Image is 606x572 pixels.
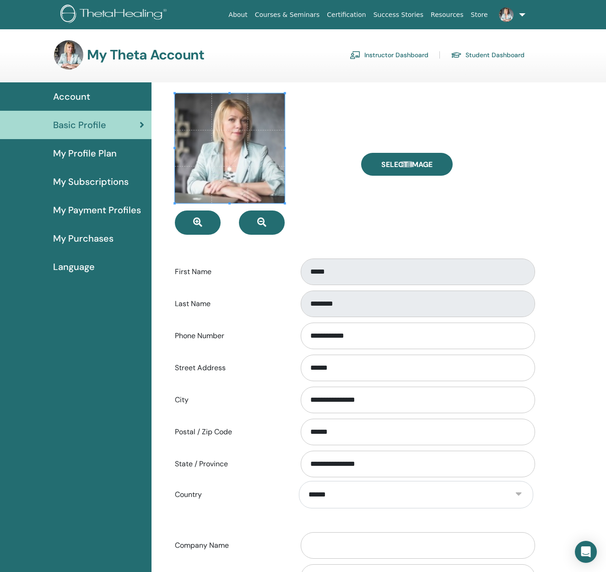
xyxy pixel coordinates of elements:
label: First Name [168,263,292,281]
label: Postal / Zip Code [168,423,292,441]
span: My Purchases [53,232,114,245]
h3: My Theta Account [87,47,204,63]
img: default.jpg [499,7,514,22]
span: Select Image [381,160,433,169]
input: Select Image [401,161,413,167]
a: Certification [323,6,369,23]
a: Success Stories [370,6,427,23]
label: Country [168,486,292,503]
img: chalkboard-teacher.svg [350,51,361,59]
a: Store [467,6,492,23]
a: Resources [427,6,467,23]
label: City [168,391,292,409]
span: Account [53,90,90,103]
a: Instructor Dashboard [350,48,428,62]
img: logo.png [60,5,170,25]
a: Student Dashboard [451,48,525,62]
a: About [225,6,251,23]
span: My Subscriptions [53,175,129,189]
label: Phone Number [168,327,292,345]
label: Last Name [168,295,292,313]
label: Company Name [168,537,292,554]
a: Courses & Seminars [251,6,324,23]
div: Open Intercom Messenger [575,541,597,563]
img: graduation-cap.svg [451,51,462,59]
span: Language [53,260,95,274]
label: Street Address [168,359,292,377]
span: My Profile Plan [53,146,117,160]
span: Basic Profile [53,118,106,132]
span: My Payment Profiles [53,203,141,217]
img: default.jpg [54,40,83,70]
label: State / Province [168,455,292,473]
